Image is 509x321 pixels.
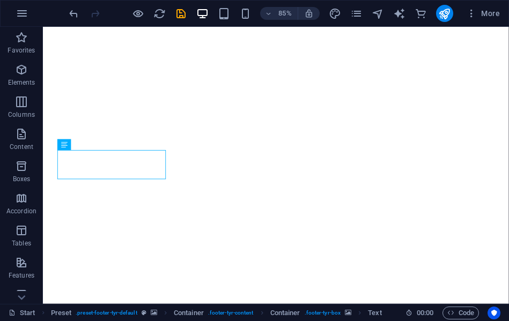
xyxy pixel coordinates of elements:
[462,5,504,22] button: More
[8,78,35,87] p: Elements
[436,5,453,22] button: publish
[368,307,381,319] span: Click to select. Double-click to edit
[442,307,479,319] button: Code
[8,110,35,119] p: Columns
[6,207,36,215] p: Accordion
[447,307,474,319] span: Code
[9,307,35,319] a: Click to cancel selection. Double-click to open Pages
[151,310,157,316] i: This element contains a background
[174,7,187,20] button: save
[10,143,33,151] p: Content
[67,7,80,20] button: undo
[76,307,137,319] span: . preset-footer-tyr-default
[393,7,406,20] button: text_generator
[208,307,254,319] span: . footer-tyr-content
[488,307,500,319] button: Usercentrics
[329,7,342,20] button: design
[260,7,298,20] button: 85%
[329,8,341,20] i: Design (Ctrl+Alt+Y)
[350,7,363,20] button: pages
[305,307,341,319] span: . footer-tyr-box
[270,307,300,319] span: Click to select. Double-click to edit
[415,8,427,20] i: Commerce
[424,309,426,317] span: :
[276,7,293,20] h6: 85%
[68,8,80,20] i: Undo: Edit (S)CSS (Ctrl+Z)
[415,7,427,20] button: commerce
[51,307,382,319] nav: breadcrumb
[304,9,314,18] i: On resize automatically adjust zoom level to fit chosen device.
[153,8,166,20] i: Reload page
[9,271,34,280] p: Features
[8,46,35,55] p: Favorites
[372,7,385,20] button: navigator
[417,307,433,319] span: 00 00
[174,307,204,319] span: Click to select. Double-click to edit
[345,310,351,316] i: This element contains a background
[12,239,31,248] p: Tables
[131,7,144,20] button: Click here to leave preview mode and continue editing
[13,175,31,183] p: Boxes
[153,7,166,20] button: reload
[175,8,187,20] i: Save (Ctrl+S)
[51,307,72,319] span: Click to select. Double-click to edit
[466,8,500,19] span: More
[142,310,146,316] i: This element is a customizable preset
